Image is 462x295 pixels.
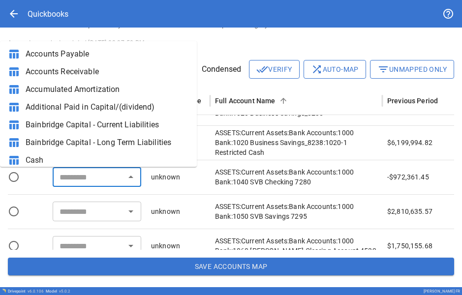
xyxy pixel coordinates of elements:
[26,137,189,148] span: Bainbridge Capital - Long Term Liabilities
[8,39,145,46] span: Accounts map last updated: [DATE] 02:37:58 PM
[387,97,438,105] div: Previous Period
[59,289,70,294] span: v 5.0.2
[26,101,189,113] span: Additional Paid in Capital/(dividend)
[151,241,180,251] p: unknown
[28,289,44,294] span: v 6.0.106
[387,138,432,147] p: $6,199,994.82
[311,63,323,75] span: shuffle
[26,119,189,131] span: Bainbridge Capital - Current Liabilities
[8,154,20,166] span: table_chart
[26,154,189,166] span: Cash
[370,60,454,79] button: Unmapped Only
[28,9,68,19] div: Quickbooks
[124,205,138,218] button: Open
[249,60,299,79] button: Verify
[151,172,180,182] p: unknown
[151,206,180,216] p: unknown
[124,170,138,184] button: Close
[8,289,44,294] div: Drivepoint
[215,128,377,157] p: ASSETS:Current Assets:Bank Accounts:1000 Bank:1020 Business Savings_8238:1020-1 Restricted Cash
[387,172,429,182] p: -$972,361.45
[8,8,20,20] span: arrow_back
[387,206,432,216] p: $2,810,635.57
[124,239,138,253] button: Open
[215,236,377,256] p: ASSETS:Current Assets:Bank Accounts:1000 Bank:1060 [PERSON_NAME] Clearing Account 4532
[424,289,460,294] div: [PERSON_NAME] FR
[8,84,20,95] span: table_chart
[215,167,377,187] p: ASSETS:Current Assets:Bank Accounts:1000 Bank:1040 SVB Checking 7280
[8,48,20,60] span: table_chart
[256,63,268,75] span: done_all
[46,289,70,294] div: Model
[8,101,20,113] span: table_chart
[2,289,6,293] img: Drivepoint
[277,94,290,108] button: Sort
[377,63,389,75] span: filter_list
[26,48,189,60] span: Accounts Payable
[8,119,20,131] span: table_chart
[304,60,366,79] button: Auto-map
[215,202,377,221] p: ASSETS:Current Assets:Bank Accounts:1000 Bank:1050 SVB Savings 7295
[387,241,432,251] p: $1,750,155.68
[202,63,241,75] span: Condensed
[215,97,276,105] div: Full Account Name
[8,137,20,148] span: table_chart
[26,84,189,95] span: Accumulated Amortization
[8,258,454,275] button: Save Accounts Map
[8,66,20,78] span: table_chart
[26,66,189,78] span: Accounts Receivable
